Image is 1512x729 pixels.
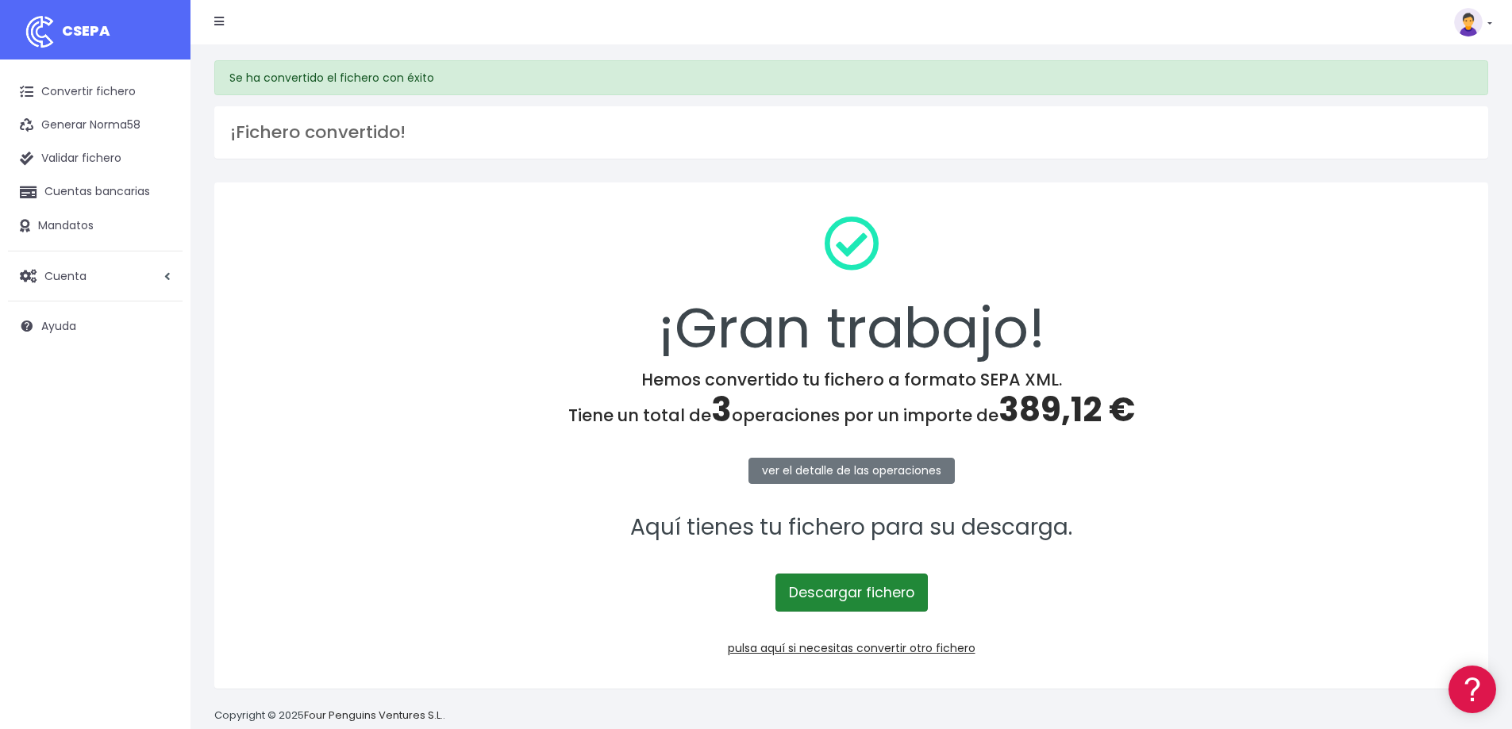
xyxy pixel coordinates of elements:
a: ver el detalle de las operaciones [748,458,955,484]
a: Cuentas bancarias [8,175,183,209]
h3: ¡Fichero convertido! [230,122,1472,143]
a: Ayuda [8,309,183,343]
a: Convertir fichero [8,75,183,109]
p: Aquí tienes tu fichero para su descarga. [235,510,1468,546]
span: CSEPA [62,21,110,40]
p: Copyright © 2025 . [214,708,445,724]
span: Ayuda [41,318,76,334]
a: Four Penguins Ventures S.L. [304,708,443,723]
img: profile [1454,8,1483,36]
div: ¡Gran trabajo! [235,203,1468,370]
a: Descargar fichero [775,574,928,612]
div: Se ha convertido el fichero con éxito [214,60,1488,95]
a: Generar Norma58 [8,109,183,142]
a: Mandatos [8,209,183,243]
span: 389,12 € [998,386,1135,433]
h4: Hemos convertido tu fichero a formato SEPA XML. Tiene un total de operaciones por un importe de [235,370,1468,430]
a: Validar fichero [8,142,183,175]
a: pulsa aquí si necesitas convertir otro fichero [728,640,975,656]
a: Cuenta [8,259,183,293]
span: Cuenta [44,267,87,283]
img: logo [20,12,60,52]
span: 3 [711,386,732,433]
